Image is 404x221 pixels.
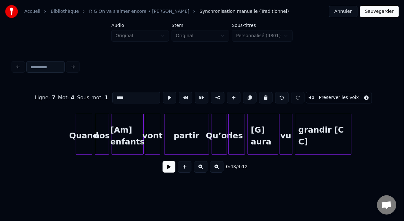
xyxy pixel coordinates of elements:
[232,23,292,28] label: Sous-titres
[329,6,357,17] button: Annuler
[360,6,399,17] button: Sauvegarder
[226,164,236,170] span: 0:43
[226,164,241,170] div: /
[172,23,229,28] label: Stem
[77,94,108,102] div: Sous-mot :
[238,164,248,170] span: 4:12
[200,8,289,15] span: Synchronisation manuelle (Traditionnel)
[105,94,108,101] span: 1
[5,5,18,18] img: youka
[111,23,169,28] label: Audio
[71,94,74,101] span: 4
[24,8,289,15] nav: breadcrumb
[306,92,372,103] button: Toggle
[24,8,40,15] a: Accueil
[377,195,396,215] a: Ouvrir le chat
[52,94,55,101] span: 7
[58,94,75,102] div: Mot :
[35,94,55,102] div: Ligne :
[89,8,189,15] a: R G On va s'aimer encore • [PERSON_NAME]
[51,8,79,15] a: Bibliothèque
